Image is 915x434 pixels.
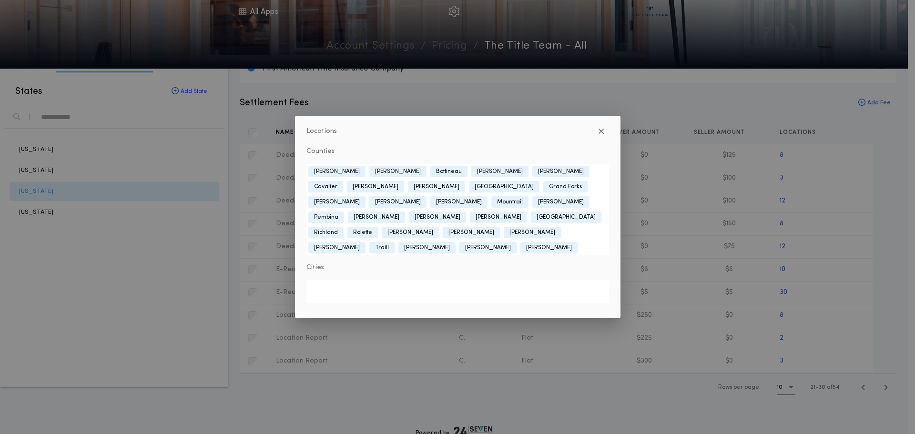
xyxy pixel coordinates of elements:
span: [PERSON_NAME] [353,181,398,192]
span: [PERSON_NAME] [465,242,511,253]
span: [PERSON_NAME] [509,227,555,238]
span: [PERSON_NAME] [526,242,572,253]
label: Locations [306,127,337,136]
span: [GEOGRAPHIC_DATA] [475,181,534,192]
span: Richland [314,227,338,238]
span: Bottineau [436,166,462,177]
span: [PERSON_NAME] [314,196,360,208]
button: [PERSON_NAME][PERSON_NAME]Bottineau[PERSON_NAME][PERSON_NAME]Cavalier[PERSON_NAME][PERSON_NAME][G... [306,164,609,255]
span: [PERSON_NAME] [314,242,360,253]
span: [PERSON_NAME] [387,227,433,238]
label: Counties [306,147,335,156]
span: [PERSON_NAME] [436,196,482,208]
span: [PERSON_NAME] [415,212,460,223]
span: [PERSON_NAME] [375,166,421,177]
span: [PERSON_NAME] [448,227,494,238]
span: Mountrail [497,196,523,208]
span: [GEOGRAPHIC_DATA] [537,212,596,223]
span: [PERSON_NAME] [477,166,523,177]
span: Rolette [353,227,372,238]
span: [PERSON_NAME] [314,166,360,177]
span: Pembina [314,212,338,223]
span: [PERSON_NAME] [404,242,450,253]
span: [PERSON_NAME] [476,212,521,223]
span: [PERSON_NAME] [538,196,584,208]
span: [PERSON_NAME] [414,181,459,192]
span: [PERSON_NAME] [354,212,399,223]
span: Grand Forks [549,181,582,192]
span: [PERSON_NAME] [375,196,421,208]
label: Cities [306,263,324,273]
span: [PERSON_NAME] [538,166,584,177]
span: Cavalier [314,181,337,192]
span: Traill [375,242,389,253]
